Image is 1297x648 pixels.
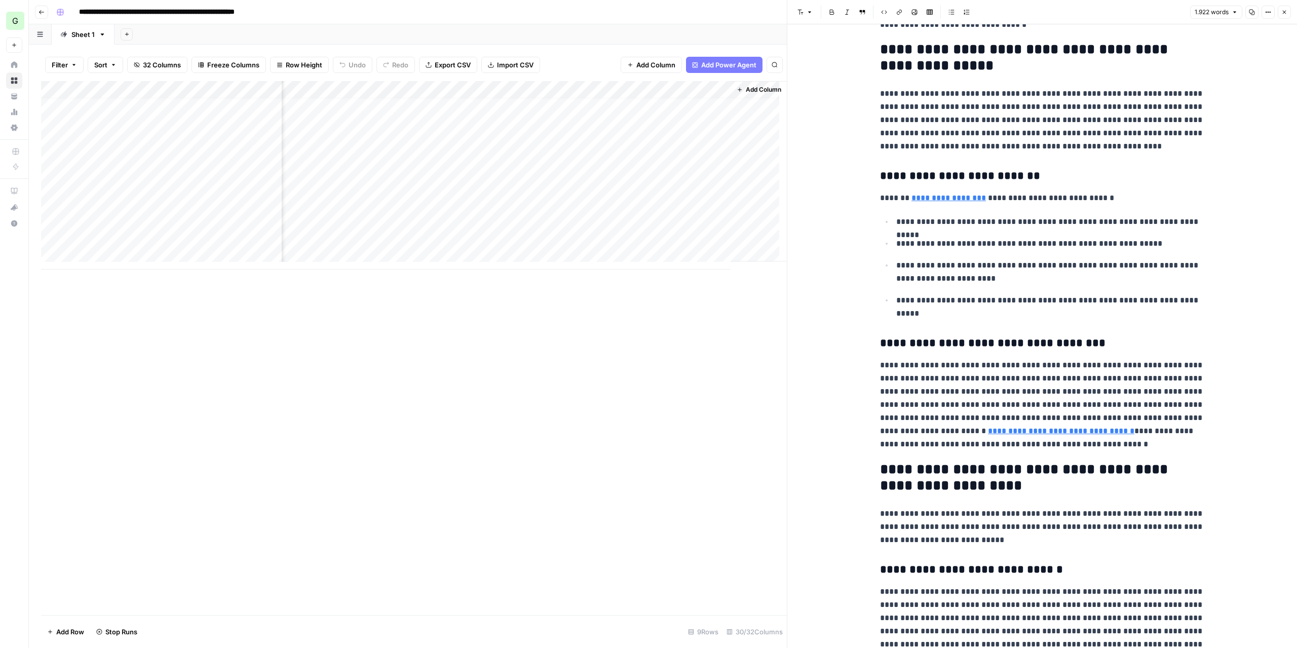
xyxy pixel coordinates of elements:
span: G [12,15,18,27]
a: Home [6,57,22,73]
button: Freeze Columns [192,57,266,73]
div: 9 Rows [684,624,722,640]
button: 32 Columns [127,57,187,73]
span: Stop Runs [105,627,137,637]
button: Stop Runs [90,624,143,640]
button: 1.922 words [1190,6,1242,19]
span: Redo [392,60,408,70]
button: Sort [88,57,123,73]
button: Import CSV [481,57,540,73]
span: Sort [94,60,107,70]
button: Add Row [41,624,90,640]
button: Redo [376,57,415,73]
button: Add Column [733,83,785,96]
a: Usage [6,104,22,120]
div: 30/32 Columns [722,624,787,640]
span: 1.922 words [1195,8,1229,17]
a: Sheet 1 [52,24,115,45]
span: Import CSV [497,60,533,70]
div: Sheet 1 [71,29,95,40]
button: Add Power Agent [686,57,762,73]
button: What's new? [6,199,22,215]
span: Add Row [56,627,84,637]
a: AirOps Academy [6,183,22,199]
span: Add Column [636,60,675,70]
button: Add Column [621,57,682,73]
span: Filter [52,60,68,70]
span: Row Height [286,60,322,70]
span: 32 Columns [143,60,181,70]
span: Export CSV [435,60,471,70]
a: Browse [6,72,22,89]
button: Row Height [270,57,329,73]
span: Freeze Columns [207,60,259,70]
button: Export CSV [419,57,477,73]
a: Settings [6,120,22,136]
button: Help + Support [6,215,22,232]
div: What's new? [7,200,22,215]
span: Undo [349,60,366,70]
a: Your Data [6,88,22,104]
button: Undo [333,57,372,73]
button: Filter [45,57,84,73]
button: Workspace: Growth 49 [6,8,22,33]
span: Add Power Agent [701,60,756,70]
span: Add Column [746,85,781,94]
